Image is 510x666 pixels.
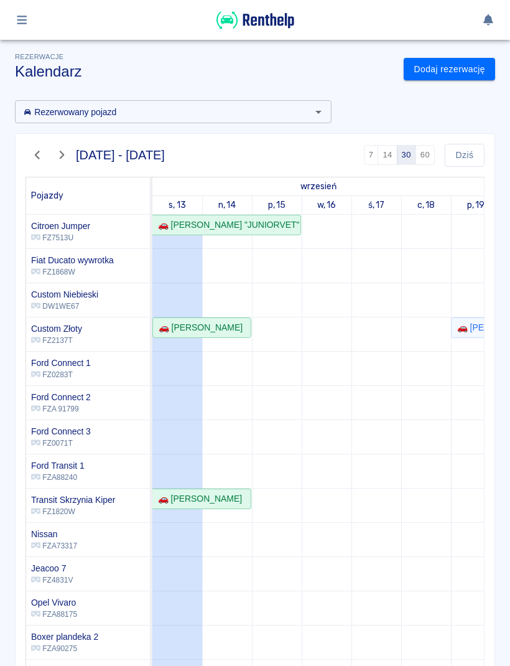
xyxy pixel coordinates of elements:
[31,494,115,506] h6: Transit Skrzynia Kiper
[153,492,242,505] div: 🚗 [PERSON_NAME]
[154,321,243,334] div: 🚗 [PERSON_NAME]
[165,196,189,214] a: 13 września 2025
[265,196,289,214] a: 15 września 2025
[297,177,340,195] a: 13 września 2025
[153,218,300,232] div: 🚗 [PERSON_NAME] "JUNIORVET" - [PERSON_NAME]
[31,643,98,654] p: FZA90275
[31,288,98,301] h6: Custom Niebieski
[310,103,327,121] button: Otwórz
[31,631,98,643] h6: Boxer plandeka 2
[31,425,91,438] h6: Ford Connect 3
[31,459,85,472] h6: Ford Transit 1
[31,266,114,278] p: FZ1868W
[31,301,98,312] p: DW1WE67
[76,148,165,162] h4: [DATE] - [DATE]
[365,196,388,214] a: 17 września 2025
[31,220,90,232] h6: Citroen Jumper
[31,506,115,517] p: FZ1820W
[404,58,495,81] a: Dodaj rezerwację
[31,190,63,201] span: Pojazdy
[31,438,91,449] p: FZ0071T
[31,403,91,415] p: FZA 91799
[364,145,379,165] button: 7 dni
[415,145,435,165] button: 60 dni
[31,335,82,346] p: FZ2137T
[215,196,239,214] a: 14 września 2025
[31,357,91,369] h6: Ford Connect 1
[31,232,90,243] p: FZ7513U
[216,10,294,30] img: Renthelp logo
[31,540,77,551] p: FZA73317
[31,562,73,575] h6: Jeacoo 7
[31,472,85,483] p: FZA88240
[397,145,416,165] button: 30 dni
[314,196,340,214] a: 16 września 2025
[15,53,63,60] span: Rezerwacje
[31,609,77,620] p: FZA88175
[31,322,82,335] h6: Custom Złoty
[445,144,484,167] button: Dziś
[216,22,294,33] a: Renthelp logo
[31,596,77,609] h6: Opel Vivaro
[464,196,488,214] a: 19 września 2025
[31,369,91,380] p: FZ0283T
[19,104,307,120] input: Wyszukaj i wybierz pojazdy...
[15,63,394,80] h3: Kalendarz
[414,196,438,214] a: 18 września 2025
[31,528,77,540] h6: Nissan
[31,254,114,266] h6: Fiat Ducato wywrotka
[378,145,397,165] button: 14 dni
[31,391,91,403] h6: Ford Connect 2
[31,575,73,586] p: FZ4831V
